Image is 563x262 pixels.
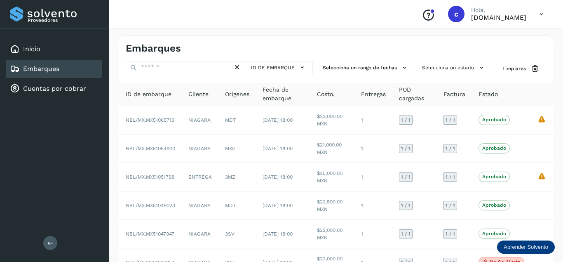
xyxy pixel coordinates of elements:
div: Inicio [6,40,102,58]
span: Fecha de embarque [263,85,304,103]
span: ID de embarque [126,90,171,99]
span: Entregas [361,90,386,99]
span: Orígenes [225,90,249,99]
span: 1 / 1 [401,203,411,208]
td: 1 [354,191,392,220]
span: 1 / 1 [401,146,411,151]
span: [DATE] 18:00 [263,203,293,208]
td: 1 [354,106,392,135]
span: Costo. [317,90,335,99]
p: Proveedores [28,17,99,23]
span: NBL/MX.MX51051798 [126,174,174,180]
p: Hola, [471,7,526,14]
span: 1 / 1 [401,175,411,179]
span: 1 / 1 [446,175,455,179]
h4: Embarques [126,42,181,54]
a: Inicio [23,45,40,53]
p: Aprender Solvento [504,244,548,250]
span: Estado [479,90,498,99]
a: Embarques [23,65,59,73]
p: Aprobado [482,202,506,208]
span: 1 / 1 [401,118,411,123]
p: Aprobado [482,231,506,236]
a: Cuentas por cobrar [23,85,86,92]
td: $22,500.00 MXN [310,191,354,220]
span: NBL/MX.MX51049023 [126,203,175,208]
td: MDT [218,191,256,220]
span: NBL/MX.MX51047947 [126,231,174,237]
span: 1 / 1 [446,203,455,208]
td: 1 [354,163,392,191]
td: $21,000.00 MXN [310,135,354,163]
span: Factura [443,90,465,99]
span: ID de embarque [251,64,295,71]
td: $22,000.00 MXN [310,220,354,248]
span: NBL/MX.MX51065713 [126,117,174,123]
td: $22,000.00 MXN [310,106,354,135]
button: Limpiares [496,61,546,76]
p: Aprobado [482,117,506,123]
span: NBL/MX.MX51054900 [126,146,175,151]
button: ID de embarque [249,61,309,73]
span: 1 / 1 [446,146,455,151]
td: 3MZ [218,163,256,191]
span: [DATE] 18:00 [263,174,293,180]
span: POD cargadas [399,85,430,103]
span: [DATE] 18:00 [263,231,293,237]
span: Limpiares [502,65,526,72]
td: MXC [218,135,256,163]
span: [DATE] 18:00 [263,146,293,151]
div: Embarques [6,60,102,78]
td: 1 [354,135,392,163]
button: Selecciona un rango de fechas [319,61,412,75]
div: Cuentas por cobrar [6,80,102,98]
td: NIAGARA [182,135,218,163]
p: credito.cobranza-trega.com [471,14,526,21]
p: Aprobado [482,174,506,179]
td: NIAGARA [182,106,218,135]
td: ENTREGA [182,163,218,191]
div: Aprender Solvento [497,241,555,254]
td: NIAGARA [182,191,218,220]
span: 1 / 1 [446,118,455,123]
span: 1 / 1 [446,231,455,236]
p: Aprobado [482,145,506,151]
span: Cliente [188,90,209,99]
span: [DATE] 18:00 [263,117,293,123]
td: $25,000.00 MXN [310,163,354,191]
td: NIAGARA [182,220,218,248]
td: 3SV [218,220,256,248]
button: Selecciona un estado [419,61,489,75]
td: MDT [218,106,256,135]
span: 1 / 1 [401,231,411,236]
td: 1 [354,220,392,248]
